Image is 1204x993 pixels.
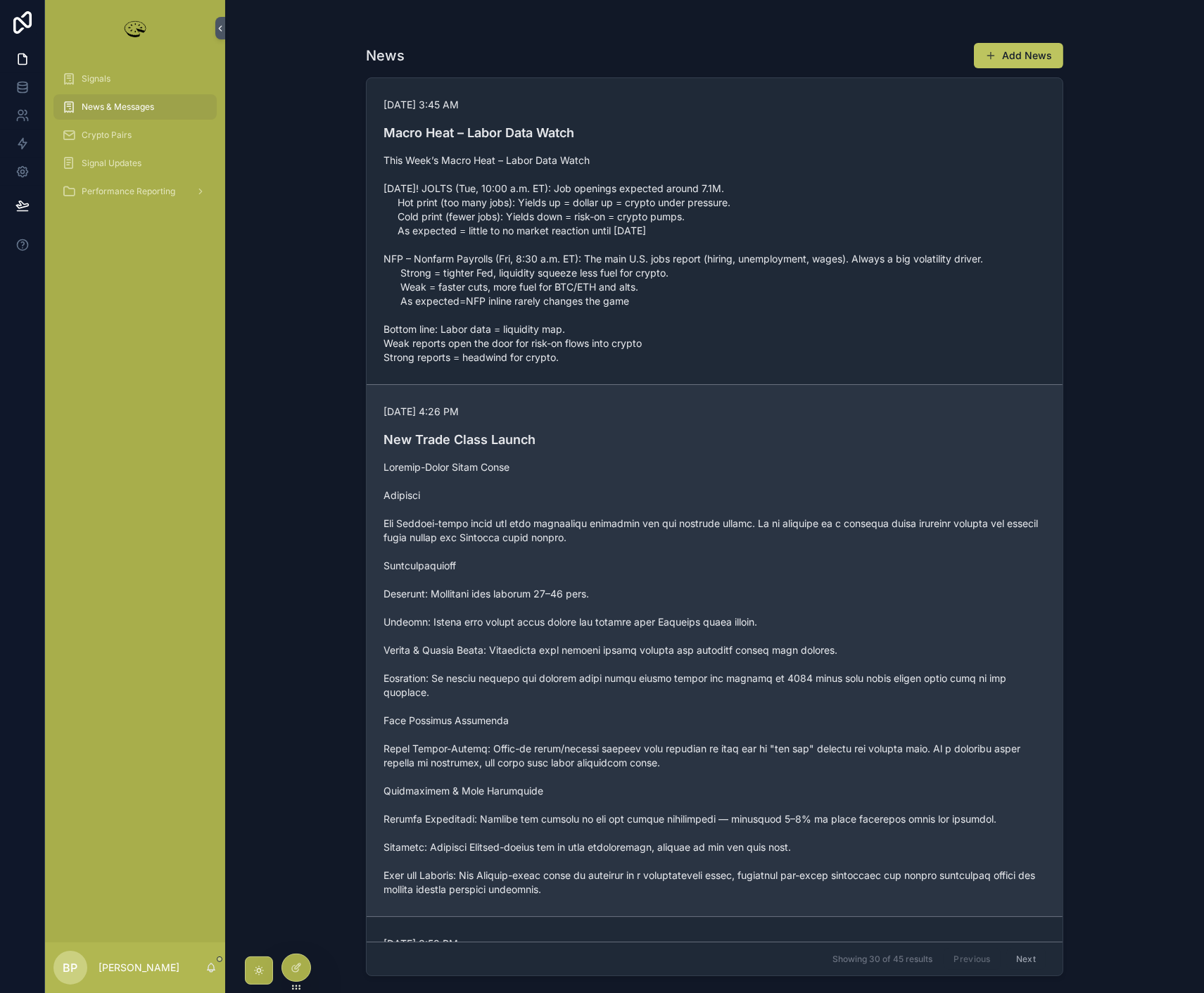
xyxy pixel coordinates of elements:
[53,66,217,91] a: Signals
[82,101,154,113] span: News & Messages
[63,959,78,976] span: BP
[384,430,1046,449] h4: New Trade Class Launch
[384,405,1046,419] span: [DATE] 4:26 PM
[384,153,1046,365] span: This Week’s Macro Heat – Labor Data Watch [DATE]! JOLTS (Tue, 10:00 a.m. ET): Job openings expect...
[53,179,217,204] a: Performance Reporting
[1006,948,1046,970] button: Next
[384,937,1046,951] span: [DATE] 3:52 PM
[53,151,217,176] a: Signal Updates
[53,94,217,120] a: News & Messages
[82,186,175,197] span: Performance Reporting
[121,17,149,39] img: App logo
[384,98,1046,112] span: [DATE] 3:45 AM
[82,158,141,169] span: Signal Updates
[367,78,1063,384] a: [DATE] 3:45 AMMacro Heat – Labor Data WatchThis Week’s Macro Heat – Labor Data Watch [DATE]! JOLT...
[45,56,225,222] div: scrollable content
[384,123,1046,142] h4: Macro Heat – Labor Data Watch
[82,73,110,84] span: Signals
[53,122,217,148] a: Crypto Pairs
[974,43,1063,68] button: Add News
[367,384,1063,916] a: [DATE] 4:26 PMNew Trade Class LaunchLoremip-Dolor Sitam Conse Adipisci Eli Seddoei-tempo incid ut...
[82,129,132,141] span: Crypto Pairs
[832,954,932,965] span: Showing 30 of 45 results
[99,961,179,975] p: [PERSON_NAME]
[366,46,405,65] h1: News
[384,460,1046,897] span: Loremip-Dolor Sitam Conse Adipisci Eli Seddoei-tempo incid utl etdo magnaaliqu enimadmin ven qui ...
